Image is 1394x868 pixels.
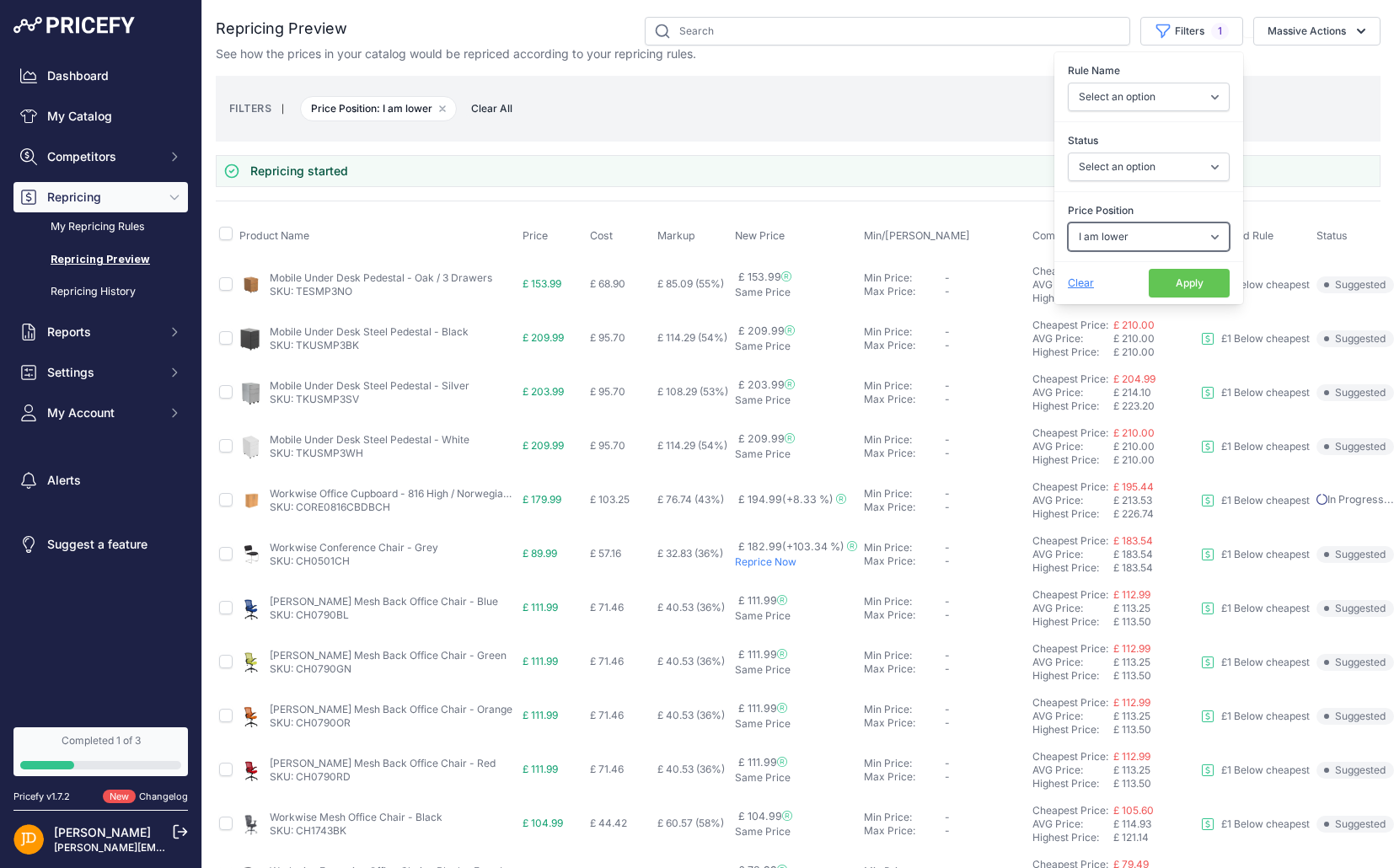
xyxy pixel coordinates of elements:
[1140,17,1243,46] button: Filters1
[864,716,945,730] div: Max Price:
[1032,494,1113,507] div: AVG Price:
[1221,548,1310,561] p: £1 Below cheapest
[657,331,727,344] span: £ 114.29 (54%)
[1201,494,1310,507] a: £1 Below cheapest
[216,46,696,62] p: See how the prices in your catalog would be repriced according to your repricing rules.
[738,271,791,283] span: £ 153.99
[590,709,624,721] span: £ 71.46
[864,393,945,406] div: Max Price:
[1201,764,1310,777] a: £1 Below cheapest
[657,385,728,398] span: £ 108.29 (53%)
[735,447,857,461] p: Same Price
[54,841,397,854] a: [PERSON_NAME][EMAIL_ADDRESS][PERSON_NAME][DOMAIN_NAME]
[1032,669,1099,682] a: Highest Price:
[13,317,188,347] button: Reports
[1201,548,1310,561] a: £1 Below cheapest
[864,555,945,568] div: Max Price:
[864,757,945,770] div: Min Price:
[864,541,945,555] div: Min Price:
[1113,426,1155,439] span: £ 210.00
[13,465,188,496] a: Alerts
[782,540,844,553] span: (+103.34 %)
[523,601,558,613] span: £ 111.99
[1068,62,1230,79] label: Rule Name
[782,493,834,506] span: (+8.33 %)
[1221,764,1310,777] p: £1 Below cheapest
[270,770,351,783] a: SKU: CH0790RD
[1032,764,1113,777] div: AVG Price:
[47,148,158,165] span: Competitors
[270,501,390,513] a: SKU: CORE0816CBDBCH
[735,340,857,353] p: Same Price
[945,339,950,351] span: -
[590,817,627,829] span: £ 44.42
[1201,656,1310,669] a: £1 Below cheapest
[735,229,785,242] span: New Price
[864,271,945,285] div: Min Price:
[1113,319,1155,331] a: £ 210.00
[13,61,188,91] a: Dashboard
[1032,292,1099,304] a: Highest Price:
[1032,750,1108,763] a: Cheapest Price:
[945,271,950,284] span: -
[270,757,496,769] a: [PERSON_NAME] Mesh Back Office Chair - Red
[1032,588,1108,601] a: Cheapest Price:
[47,324,158,340] span: Reports
[1113,561,1153,574] span: £ 183.54
[270,716,351,729] a: SKU: CH0790OR
[590,439,625,452] span: £ 95.70
[945,487,950,500] span: -
[1032,602,1113,615] div: AVG Price:
[590,229,613,242] span: Cost
[1032,229,1121,242] span: Competitor Prices
[945,662,950,675] span: -
[13,790,70,804] div: Pricefy v1.7.2
[523,439,564,452] span: £ 209.99
[1032,777,1099,790] a: Highest Price:
[590,331,625,344] span: £ 95.70
[1316,654,1394,671] span: Suggested
[1032,656,1113,669] div: AVG Price:
[738,702,787,715] span: £ 111.99
[1032,386,1113,399] div: AVG Price:
[735,555,857,569] p: Reprice Now
[1316,276,1394,293] span: Suggested
[645,17,1130,46] input: Search
[47,405,158,421] span: My Account
[1113,642,1150,655] span: £ 112.99
[1113,710,1194,723] div: £ 113.25
[1113,346,1155,358] span: £ 210.00
[735,609,857,623] p: Same Price
[270,325,469,338] a: Mobile Under Desk Steel Pedestal - Black
[945,595,950,608] span: -
[657,817,724,829] span: £ 60.57 (58%)
[735,825,857,839] p: Same Price
[1113,669,1151,682] span: £ 113.50
[864,229,970,242] span: Min/[PERSON_NAME]
[657,655,725,667] span: £ 40.53 (36%)
[1113,602,1194,615] div: £ 113.25
[864,487,945,501] div: Min Price:
[738,493,846,506] span: £ 194.99
[1032,696,1108,709] a: Cheapest Price:
[590,601,624,613] span: £ 71.46
[1221,386,1310,399] p: £1 Below cheapest
[1113,696,1150,709] a: £ 112.99
[13,182,188,212] button: Repricing
[270,433,469,446] a: Mobile Under Desk Steel Pedestal - White
[1032,319,1108,331] a: Cheapest Price:
[1032,399,1099,412] a: Highest Price:
[13,61,188,707] nav: Sidebar
[1068,132,1230,149] label: Status
[1201,386,1310,399] a: £1 Below cheapest
[864,339,945,352] div: Max Price:
[250,163,348,179] h3: Repricing started
[239,229,309,242] span: Product Name
[1032,480,1108,493] a: Cheapest Price:
[1032,804,1108,817] a: Cheapest Price:
[1316,708,1394,725] span: Suggested
[1032,440,1113,453] div: AVG Price:
[13,142,188,172] button: Competitors
[1032,507,1099,520] a: Highest Price:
